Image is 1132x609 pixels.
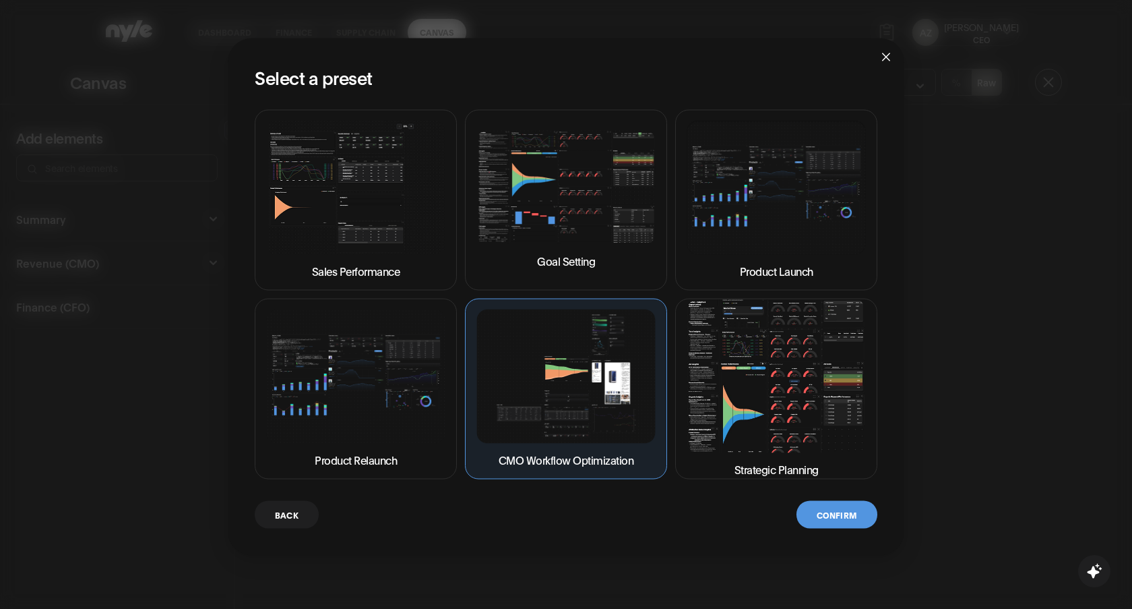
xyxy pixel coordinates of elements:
[465,298,667,479] button: CMO Workflow Optimization
[476,131,656,245] img: Goal Setting
[537,252,595,268] p: Goal Setting
[740,263,813,279] p: Product Launch
[255,298,457,479] button: Product Relaunch
[266,120,445,254] img: Sales Performance
[266,309,445,443] img: Product Relaunch
[734,461,819,477] p: Strategic Planning
[687,120,866,254] img: Product Launch
[868,38,904,74] button: Close
[687,299,866,453] img: Strategic Planning
[312,263,400,279] p: Sales Performance
[499,451,634,467] p: CMO Workflow Optimization
[255,109,457,290] button: Sales Performance
[675,109,877,290] button: Product Launch
[255,65,877,88] h2: Select a preset
[476,310,656,444] img: CMO Workflow Optimization
[315,452,397,468] p: Product Relaunch
[675,298,877,479] button: Strategic Planning
[255,500,319,528] button: Back
[465,109,667,290] button: Goal Setting
[881,51,891,62] span: close
[796,500,877,528] button: Confirm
